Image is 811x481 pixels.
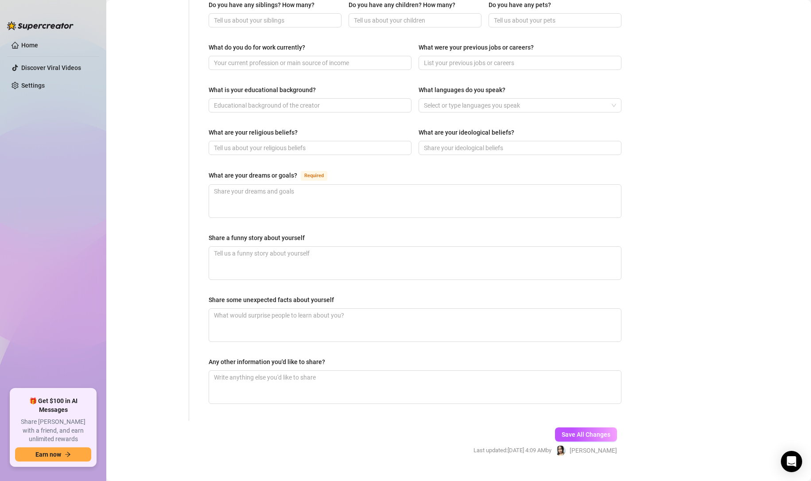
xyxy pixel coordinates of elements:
input: What were your previous jobs or careers? [424,58,614,68]
div: What languages do you speak? [419,85,505,95]
label: What languages do you speak? [419,85,512,95]
textarea: Share a funny story about yourself [209,247,621,279]
div: What are your dreams or goals? [209,171,297,180]
button: Save All Changes [555,427,617,442]
div: What were your previous jobs or careers? [419,43,534,52]
label: What do you do for work currently? [209,43,311,52]
input: What are your ideological beliefs? [424,143,614,153]
span: Required [301,171,327,181]
a: Discover Viral Videos [21,64,81,71]
label: What are your dreams or goals? [209,170,337,181]
span: Earn now [35,451,61,458]
textarea: Any other information you'd like to share? [209,371,621,403]
span: Last updated: [DATE] 4:09 AM by [473,446,551,455]
div: What are your ideological beliefs? [419,128,514,137]
label: Share some unexpected facts about yourself [209,295,340,305]
img: Moana Seas [555,446,566,456]
span: arrow-right [65,451,71,458]
input: What do you do for work currently? [214,58,404,68]
button: Earn nowarrow-right [15,447,91,462]
input: Do you have any siblings? How many? [214,16,334,25]
span: 🎁 Get $100 in AI Messages [15,397,91,414]
img: logo-BBDzfeDw.svg [7,21,74,30]
span: Share [PERSON_NAME] with a friend, and earn unlimited rewards [15,418,91,444]
textarea: What are your dreams or goals? [209,185,621,217]
a: Settings [21,82,45,89]
div: What are your religious beliefs? [209,128,298,137]
label: Any other information you'd like to share? [209,357,331,367]
input: What languages do you speak? [424,100,426,111]
input: What are your religious beliefs? [214,143,404,153]
label: What are your ideological beliefs? [419,128,520,137]
div: What do you do for work currently? [209,43,305,52]
label: What is your educational background? [209,85,322,95]
label: Share a funny story about yourself [209,233,311,243]
input: Do you have any pets? [494,16,614,25]
a: Home [21,42,38,49]
div: Open Intercom Messenger [781,451,802,472]
span: Save All Changes [562,431,610,438]
input: What is your educational background? [214,101,404,110]
label: What are your religious beliefs? [209,128,304,137]
textarea: Share some unexpected facts about yourself [209,309,621,341]
label: What were your previous jobs or careers? [419,43,540,52]
span: [PERSON_NAME] [570,446,617,455]
div: What is your educational background? [209,85,316,95]
input: Do you have any children? How many? [354,16,474,25]
div: Any other information you'd like to share? [209,357,325,367]
div: Share a funny story about yourself [209,233,305,243]
div: Share some unexpected facts about yourself [209,295,334,305]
